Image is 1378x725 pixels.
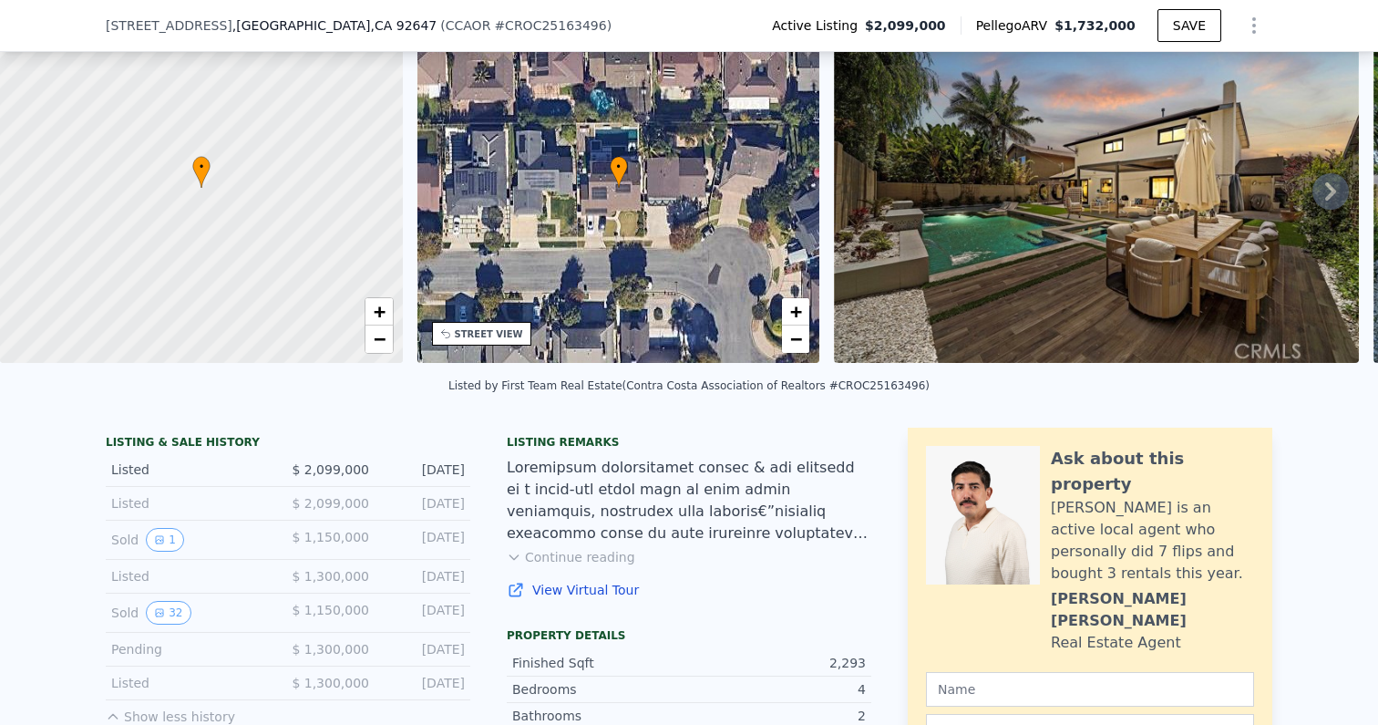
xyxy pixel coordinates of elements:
div: Sold [111,601,273,625]
div: [DATE] [384,461,465,479]
button: View historical data [146,528,184,552]
div: [DATE] [384,640,465,658]
div: Finished Sqft [512,654,689,672]
div: Real Estate Agent [1051,632,1181,654]
div: • [610,156,628,188]
span: CCAOR [446,18,491,33]
span: , [GEOGRAPHIC_DATA] [232,16,437,35]
div: Listed [111,494,273,513]
div: Listed [111,461,273,479]
span: + [790,300,802,323]
div: [DATE] [384,567,465,585]
div: • [192,156,211,188]
input: Name [926,672,1254,707]
span: $1,732,000 [1054,18,1136,33]
a: Zoom in [365,298,393,326]
div: Sold [111,528,273,552]
a: Zoom in [782,298,809,326]
span: $ 2,099,000 [292,496,369,511]
div: [DATE] [384,528,465,552]
div: Listing remarks [507,435,871,450]
span: + [373,300,385,323]
a: Zoom out [365,326,393,353]
a: View Virtual Tour [507,581,871,599]
span: $ 1,300,000 [292,642,369,657]
div: STREET VIEW [455,327,523,341]
span: Pellego ARV [976,16,1055,35]
span: $ 1,300,000 [292,569,369,584]
span: $ 1,150,000 [292,603,369,617]
span: $ 1,300,000 [292,676,369,690]
div: Property details [507,628,871,643]
span: • [610,159,628,175]
img: Sale: 167277852 Parcel: 63558130 [834,13,1359,363]
span: $ 1,150,000 [292,530,369,544]
button: View historical data [146,601,190,625]
button: Continue reading [507,548,635,566]
div: Bathrooms [512,707,689,725]
div: Ask about this property [1051,446,1254,497]
div: ( ) [440,16,612,35]
div: [PERSON_NAME] [PERSON_NAME] [1051,588,1254,632]
div: Listed by First Team Real Estate (Contra Costa Association of Realtors #CROC25163496) [448,379,930,392]
div: Pending [111,640,273,658]
div: Listed [111,674,273,692]
div: Loremipsum dolorsitamet consec & adi elitsedd ei t incid-utl etdol magn al enim admin veniamquis,... [507,457,871,544]
button: SAVE [1157,9,1221,42]
div: 2,293 [689,654,866,672]
span: $ 2,099,000 [292,462,369,477]
div: 4 [689,680,866,699]
div: 2 [689,707,866,725]
span: $2,099,000 [865,16,946,35]
div: [PERSON_NAME] is an active local agent who personally did 7 flips and bought 3 rentals this year. [1051,497,1254,585]
button: Show Options [1236,7,1272,44]
span: • [192,159,211,175]
span: Active Listing [772,16,865,35]
div: [DATE] [384,494,465,513]
span: [STREET_ADDRESS] [106,16,232,35]
span: # CROC25163496 [494,18,606,33]
div: [DATE] [384,601,465,625]
span: − [790,327,802,350]
a: Zoom out [782,326,809,353]
span: − [373,327,385,350]
div: Listed [111,567,273,585]
div: LISTING & SALE HISTORY [106,435,470,453]
div: [DATE] [384,674,465,692]
span: , CA 92647 [370,18,437,33]
div: Bedrooms [512,680,689,699]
